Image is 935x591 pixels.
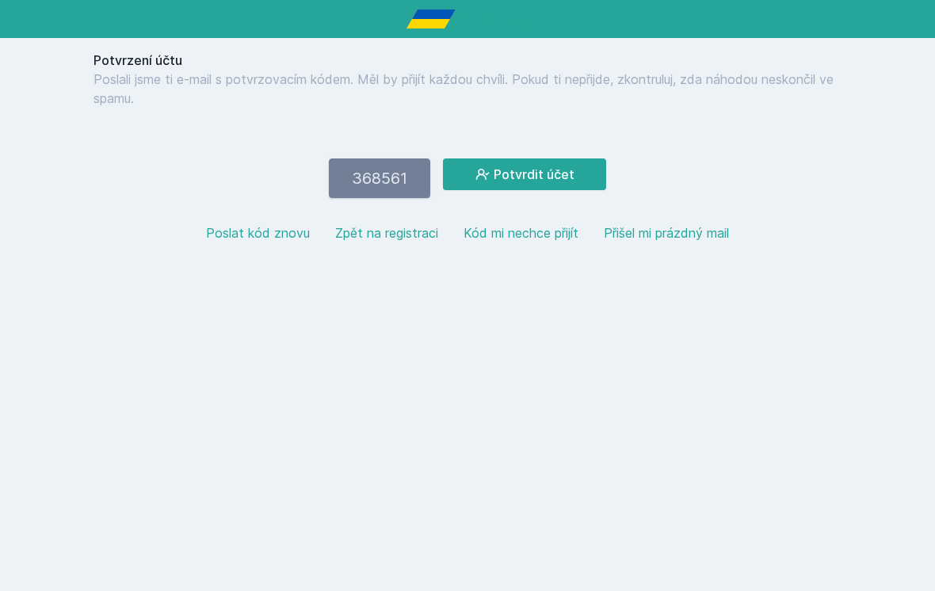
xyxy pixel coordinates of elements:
[464,223,578,242] button: Kód mi nechce přijít
[93,51,841,70] h1: Potvrzení účtu
[206,223,310,242] button: Poslat kód znovu
[604,223,729,242] button: Přišel mi prázdný mail
[329,158,430,198] input: 123456
[443,158,606,190] button: Potvrdit účet
[93,70,841,108] p: Poslali jsme ti e-mail s potvrzovacím kódem. Měl by přijít každou chvíli. Pokud ti nepřijde, zkon...
[335,223,438,242] button: Zpět na registraci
